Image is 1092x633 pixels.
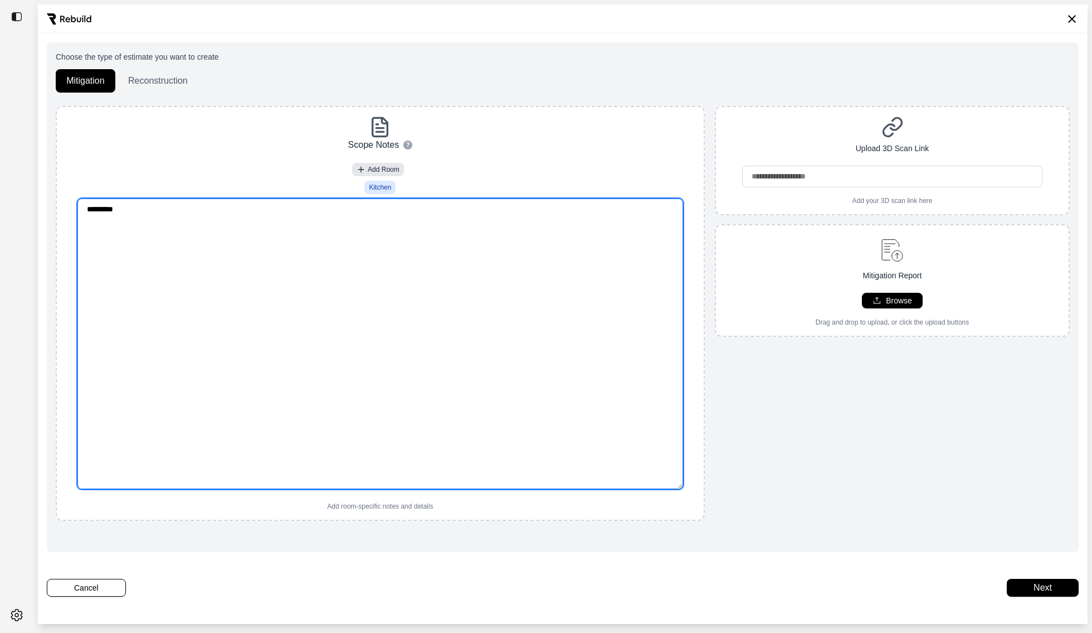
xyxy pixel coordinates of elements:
[56,69,115,93] button: Mitigation
[327,502,433,511] p: Add room-specific notes and details
[47,579,126,597] button: Cancel
[863,270,922,282] p: Mitigation Report
[47,13,91,25] img: Rebuild
[886,295,912,306] p: Browse
[348,138,399,152] p: Scope Notes
[368,165,399,174] span: Add Room
[364,181,396,194] button: Kitchen
[876,234,908,265] img: upload-document.svg
[369,183,391,192] span: Kitchen
[862,293,923,308] button: Browse
[852,196,932,205] p: Add your 3D scan link here
[406,141,410,149] span: ?
[1007,579,1079,597] button: Next
[118,69,198,93] button: Reconstruction
[856,143,929,154] p: Upload 3D Scan Link
[11,11,22,22] img: toggle sidebar
[56,51,1070,62] p: Choose the type of estimate you want to create
[352,163,404,176] button: Add Room
[816,318,969,327] p: Drag and drop to upload, or click the upload buttons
